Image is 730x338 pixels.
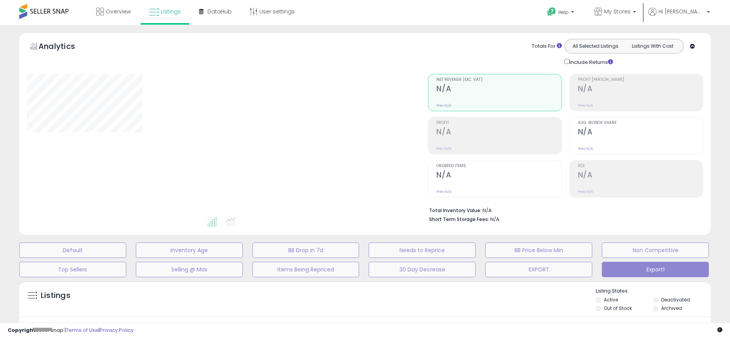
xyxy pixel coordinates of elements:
[648,8,710,25] a: Hi [PERSON_NAME]
[19,262,126,277] button: Top Sellers
[429,207,481,214] b: Total Inventory Value:
[8,327,134,334] div: seller snap | |
[252,262,359,277] button: Items Being Repriced
[602,262,709,277] button: Export1
[658,8,705,15] span: Hi [PERSON_NAME]
[429,216,489,223] b: Short Term Storage Fees:
[567,41,624,51] button: All Selected Listings
[578,171,703,181] h2: N/A
[38,41,90,54] h5: Analytics
[578,103,593,108] small: Prev: N/A
[578,164,703,168] span: ROI
[485,262,592,277] button: EXPORT
[369,262,476,277] button: 30 Day Decrease
[547,7,556,17] i: Get Help
[436,127,561,138] h2: N/A
[429,205,697,214] li: N/A
[19,243,126,258] button: Default
[490,216,499,223] span: N/A
[578,121,703,125] span: Avg. Buybox Share
[252,243,359,258] button: BB Drop in 7d
[578,78,703,82] span: Profit [PERSON_NAME]
[602,243,709,258] button: Non Competitive
[578,189,593,194] small: Prev: N/A
[436,121,561,125] span: Profit
[106,8,131,15] span: Overview
[485,243,592,258] button: BB Price Below Min
[369,243,476,258] button: Needs to Reprice
[578,146,593,151] small: Prev: N/A
[558,9,569,15] span: Help
[559,57,622,66] div: Include Returns
[161,8,181,15] span: Listings
[578,84,703,95] h2: N/A
[624,41,681,51] button: Listings With Cost
[436,78,561,82] span: Net Revenue (Exc. VAT)
[532,43,562,50] div: Totals For
[436,189,451,194] small: Prev: N/A
[136,243,243,258] button: Inventory Age
[436,171,561,181] h2: N/A
[578,127,703,138] h2: N/A
[436,164,561,168] span: Ordered Items
[436,84,561,95] h2: N/A
[436,103,451,108] small: Prev: N/A
[604,8,631,15] span: My Stores
[207,8,232,15] span: DataHub
[8,326,36,334] strong: Copyright
[436,146,451,151] small: Prev: N/A
[541,1,582,25] a: Help
[136,262,243,277] button: Selling @ Max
